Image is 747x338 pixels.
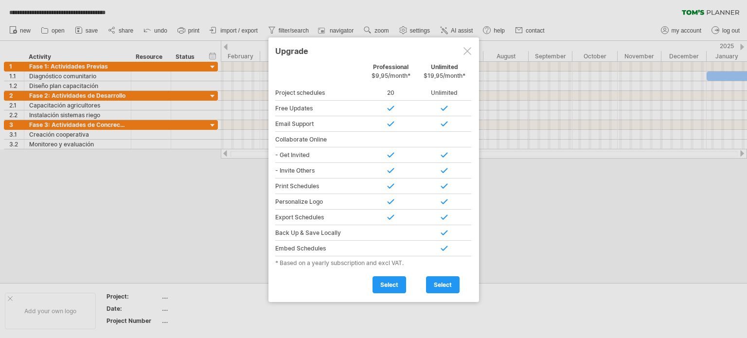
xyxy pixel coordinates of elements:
div: * Based on a yearly subscription and excl VAT. [275,259,472,267]
span: select [380,281,398,288]
div: Export Schedules [275,210,364,225]
span: $9,95/month* [372,72,410,79]
div: Upgrade [275,42,472,59]
div: Email Support [275,116,364,132]
div: Embed Schedules [275,241,364,256]
span: $19,95/month* [424,72,465,79]
a: select [373,276,406,293]
div: Free Updates [275,101,364,116]
div: Unlimited [418,85,471,101]
div: Back Up & Save Locally [275,225,364,241]
div: Project schedules [275,85,364,101]
div: - Get Invited [275,147,364,163]
div: 20 [364,85,418,101]
div: Personalize Logo [275,194,364,210]
div: - Invite Others [275,163,364,178]
div: Professional [364,63,418,84]
div: Print Schedules [275,178,364,194]
span: select [434,281,452,288]
div: Collaborate Online [275,132,364,147]
div: Unlimited [418,63,471,84]
a: select [426,276,460,293]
